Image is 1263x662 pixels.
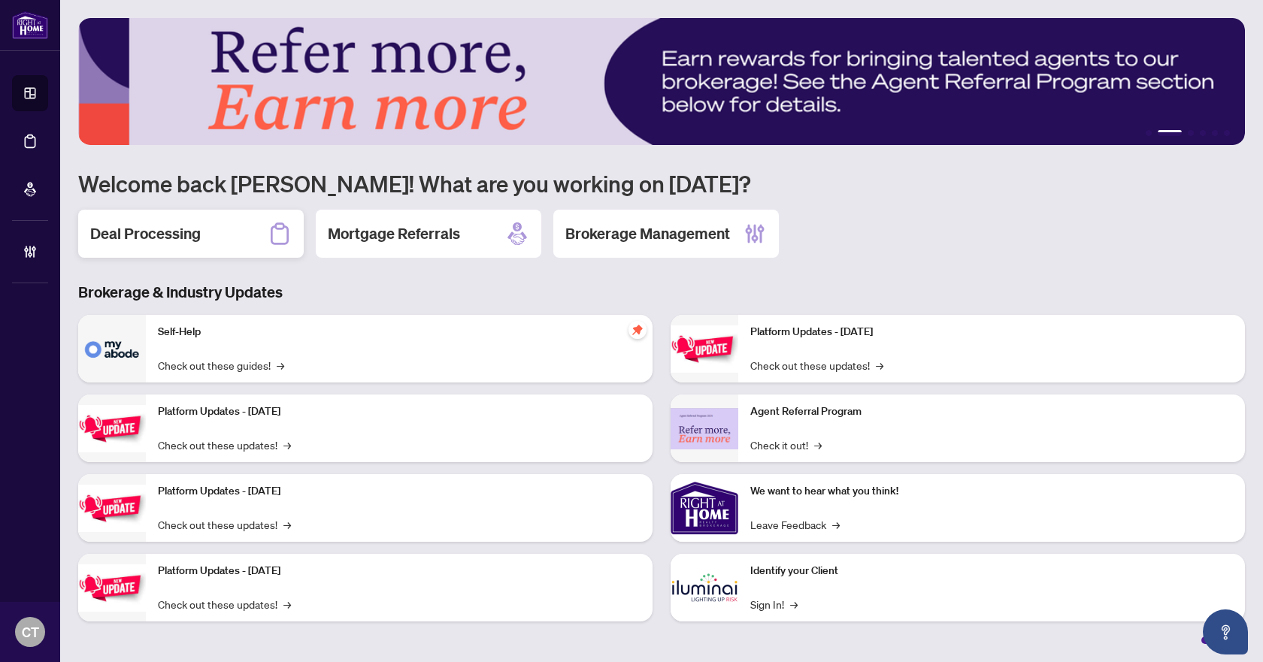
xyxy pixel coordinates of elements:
[78,18,1245,145] img: Slide 1
[750,404,1233,420] p: Agent Referral Program
[90,223,201,244] h2: Deal Processing
[283,596,291,612] span: →
[328,223,460,244] h2: Mortgage Referrals
[283,437,291,453] span: →
[283,516,291,533] span: →
[158,324,641,340] p: Self-Help
[78,315,146,382] img: Self-Help
[671,554,738,621] img: Identify your Client
[1158,130,1182,136] button: 2
[78,564,146,612] img: Platform Updates - July 8, 2025
[750,596,798,612] a: Sign In!→
[1200,130,1206,136] button: 4
[1224,130,1230,136] button: 6
[671,474,738,542] img: We want to hear what you think!
[158,563,641,579] p: Platform Updates - [DATE]
[790,596,798,612] span: →
[671,325,738,373] img: Platform Updates - June 23, 2025
[750,357,883,373] a: Check out these updates!→
[750,516,840,533] a: Leave Feedback→
[78,282,1245,303] h3: Brokerage & Industry Updates
[814,437,822,453] span: →
[1212,130,1218,136] button: 5
[671,408,738,449] img: Agent Referral Program
[565,223,730,244] h2: Brokerage Management
[158,437,291,453] a: Check out these updates!→
[78,485,146,532] img: Platform Updates - July 21, 2025
[1146,130,1152,136] button: 1
[750,563,1233,579] p: Identify your Client
[750,483,1233,500] p: We want to hear what you think!
[1203,609,1248,654] button: Open asap
[158,516,291,533] a: Check out these updates!→
[628,321,647,339] span: pushpin
[277,357,284,373] span: →
[158,404,641,420] p: Platform Updates - [DATE]
[22,621,39,642] span: CT
[876,357,883,373] span: →
[832,516,840,533] span: →
[158,357,284,373] a: Check out these guides!→
[158,483,641,500] p: Platform Updates - [DATE]
[750,437,822,453] a: Check it out!→
[750,324,1233,340] p: Platform Updates - [DATE]
[78,169,1245,198] h1: Welcome back [PERSON_NAME]! What are you working on [DATE]?
[78,405,146,452] img: Platform Updates - September 16, 2025
[1188,130,1194,136] button: 3
[12,11,48,39] img: logo
[158,596,291,612] a: Check out these updates!→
